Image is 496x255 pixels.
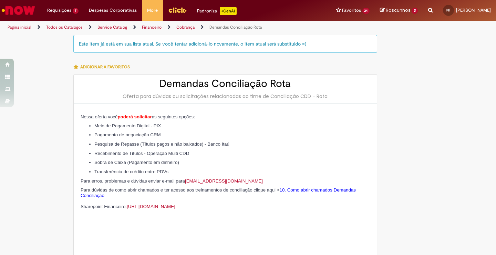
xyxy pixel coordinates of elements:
[412,8,418,14] span: 3
[5,21,325,34] ul: Trilhas de página
[380,7,418,14] a: Rascunhos
[209,24,262,30] a: Demandas Conciliação Rota
[73,60,134,74] button: Adicionar a Favoritos
[362,8,370,14] span: 24
[342,7,361,14] span: Favoritos
[81,187,356,209] span: Para dúvidas de como abrir chamados e ter acesso aos treinamentos de conciliação clique aqui > Sh...
[94,123,161,128] span: Meio de Pagamento Digital - PIX
[168,5,187,15] img: click_logo_yellow_360x200.png
[446,8,451,12] span: NT
[8,24,31,30] a: Página inicial
[386,7,411,13] span: Rascunhos
[94,160,179,165] span: Sobra de Caixa (Pagamento em dinheiro)
[81,178,263,184] span: Para erros, problemas e dúvidas enviar e-mail para
[127,204,175,209] a: [URL][DOMAIN_NAME]
[73,35,377,53] div: Este item já está em sua lista atual. Se você tentar adicioná-lo novamente, o item atual será sub...
[185,178,263,184] a: [EMAIL_ADDRESS][DOMAIN_NAME]
[1,3,36,17] img: ServiceNow
[197,7,237,15] div: Padroniza
[46,24,83,30] a: Todos os Catálogos
[81,78,370,89] h2: Demandas Conciliação Rota
[94,169,168,174] span: Transferência de crédito entre PDVs
[220,7,237,15] p: +GenAi
[81,187,356,198] a: 10. Como abrir chamados Demandas Conciliação
[94,141,229,147] span: Pesquisa de Repasse (Títulos pagos e não baixados) - Banco Itaú
[47,7,71,14] span: Requisições
[147,7,158,14] span: More
[81,93,370,100] div: Oferta para dúvidas ou solicitações relacionadas ao time de Conciliação CDD - Rota
[456,7,491,13] span: [PERSON_NAME]
[117,114,152,119] span: poderá solicitar
[152,114,195,119] span: as seguintes opções:
[89,7,137,14] span: Despesas Corporativas
[97,24,127,30] a: Service Catalog
[94,132,161,137] span: Pagamento de negociação CRM
[94,151,189,156] span: Recebimento de Títulos - Operação Multi CDD
[142,24,162,30] a: Financeiro
[176,24,195,30] a: Cobrança
[81,114,117,119] span: Nessa oferta você
[73,8,79,14] span: 7
[80,64,130,70] span: Adicionar a Favoritos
